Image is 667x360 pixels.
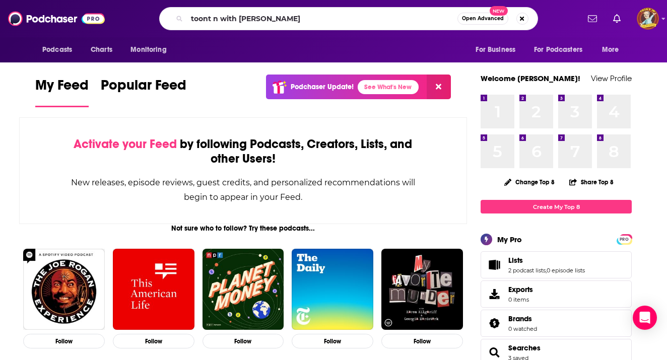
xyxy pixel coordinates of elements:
img: This American Life [113,249,194,330]
a: PRO [618,235,630,243]
img: My Favorite Murder with Karen Kilgariff and Georgia Hardstark [381,249,463,330]
span: Popular Feed [101,77,186,100]
a: Popular Feed [101,77,186,107]
span: Charts [91,43,112,57]
span: Logged in as JimCummingspod [637,8,659,30]
button: Follow [23,334,105,348]
a: Create My Top 8 [481,200,632,213]
div: by following Podcasts, Creators, Lists, and other Users! [70,137,416,166]
button: open menu [527,40,597,59]
a: Show notifications dropdown [609,10,625,27]
img: The Joe Rogan Experience [23,249,105,330]
span: Activate your Feed [74,136,177,152]
span: Lists [508,256,523,265]
span: New [490,6,508,16]
a: 2 podcast lists [508,267,546,274]
span: For Podcasters [534,43,582,57]
button: open menu [35,40,85,59]
img: Planet Money [203,249,284,330]
p: Podchaser Update! [291,83,354,91]
a: Brands [484,316,504,330]
button: Follow [113,334,194,348]
a: My Feed [35,77,89,107]
a: Lists [508,256,585,265]
a: See What's New [358,80,419,94]
a: Brands [508,314,537,323]
span: Exports [508,285,533,294]
a: Lists [484,258,504,272]
span: Podcasts [42,43,72,57]
button: Follow [203,334,284,348]
button: Follow [292,334,373,348]
span: More [602,43,619,57]
input: Search podcasts, credits, & more... [187,11,457,27]
button: Open AdvancedNew [457,13,508,25]
span: Brands [481,310,632,337]
span: Brands [508,314,532,323]
button: open menu [595,40,632,59]
div: My Pro [497,235,522,244]
a: View Profile [591,74,632,83]
button: open menu [469,40,528,59]
a: Welcome [PERSON_NAME]! [481,74,580,83]
a: Searches [484,345,504,359]
div: Not sure who to follow? Try these podcasts... [19,224,467,233]
span: Lists [481,251,632,278]
button: Share Top 8 [569,172,614,192]
span: PRO [618,236,630,243]
span: Exports [484,287,504,301]
a: Searches [508,343,541,352]
a: Exports [481,280,632,308]
img: The Daily [292,249,373,330]
button: Change Top 8 [498,176,561,188]
button: Follow [381,334,463,348]
img: User Profile [637,8,659,30]
a: Charts [84,40,118,59]
div: New releases, episode reviews, guest credits, and personalized recommendations will begin to appe... [70,175,416,204]
span: , [546,267,547,274]
a: Show notifications dropdown [584,10,601,27]
div: Open Intercom Messenger [633,306,657,330]
span: Monitoring [130,43,166,57]
img: Podchaser - Follow, Share and Rate Podcasts [8,9,105,28]
span: My Feed [35,77,89,100]
button: open menu [123,40,179,59]
span: For Business [476,43,515,57]
span: Open Advanced [462,16,504,21]
a: 0 watched [508,325,537,332]
div: Search podcasts, credits, & more... [159,7,538,30]
span: 0 items [508,296,533,303]
button: Show profile menu [637,8,659,30]
a: 0 episode lists [547,267,585,274]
